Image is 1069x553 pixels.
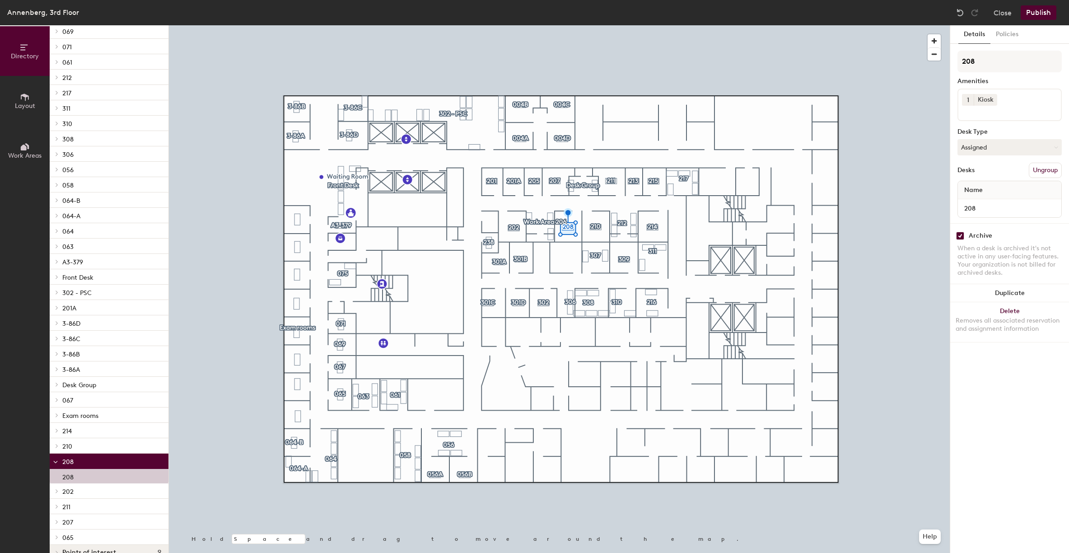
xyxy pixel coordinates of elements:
[957,244,1062,277] div: When a desk is archived it's not active in any user-facing features. Your organization is not bil...
[62,274,93,281] span: Front Desk
[962,94,974,106] button: 1
[62,289,92,297] span: 302 - PSC
[1021,5,1056,20] button: Publish
[62,519,73,526] span: 207
[62,228,74,235] span: 064
[62,243,74,251] span: 063
[62,443,72,450] span: 210
[62,59,72,66] span: 061
[11,52,39,60] span: Directory
[62,471,74,481] p: 208
[62,488,74,496] span: 202
[62,212,80,220] span: 064-A
[62,74,72,82] span: 212
[62,120,72,128] span: 310
[62,351,80,358] span: 3-86B
[62,151,74,159] span: 306
[990,25,1024,44] button: Policies
[62,105,70,112] span: 311
[62,397,73,404] span: 067
[62,136,74,143] span: 308
[7,7,79,18] div: Annenberg, 3rd Floor
[62,320,80,328] span: 3-86D
[960,182,987,198] span: Name
[62,305,76,312] span: 201A
[62,182,74,189] span: 058
[62,381,96,389] span: Desk Group
[967,95,969,105] span: 1
[62,366,80,374] span: 3-86A
[15,102,35,110] span: Layout
[1029,163,1062,178] button: Ungroup
[950,302,1069,342] button: DeleteRemoves all associated reservation and assignment information
[958,25,990,44] button: Details
[974,94,997,106] div: Kiosk
[62,197,80,205] span: 064-B
[62,89,71,97] span: 217
[994,5,1012,20] button: Close
[62,28,74,36] span: 069
[956,8,965,17] img: Undo
[957,78,1062,85] div: Amenities
[970,8,979,17] img: Redo
[969,232,992,239] div: Archive
[919,530,941,544] button: Help
[62,427,72,435] span: 214
[62,43,72,51] span: 071
[956,317,1064,333] div: Removes all associated reservation and assignment information
[957,128,1062,136] div: Desk Type
[957,139,1062,155] button: Assigned
[62,412,98,420] span: Exam rooms
[62,335,80,343] span: 3-86C
[62,458,74,466] span: 208
[62,534,74,542] span: 065
[960,202,1060,215] input: Unnamed desk
[957,167,975,174] div: Desks
[950,284,1069,302] button: Duplicate
[62,258,83,266] span: A3-379
[62,503,70,511] span: 211
[8,152,42,159] span: Work Areas
[62,166,74,174] span: 056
